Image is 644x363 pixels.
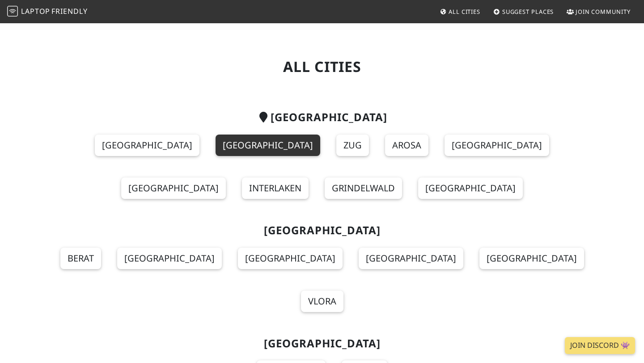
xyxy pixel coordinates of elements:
a: Arosa [385,135,428,156]
a: LaptopFriendly LaptopFriendly [7,4,88,20]
a: All Cities [436,4,484,20]
a: Grindelwald [325,177,402,199]
a: [GEOGRAPHIC_DATA] [238,248,343,269]
a: [GEOGRAPHIC_DATA] [121,177,226,199]
img: LaptopFriendly [7,6,18,17]
span: Friendly [51,6,87,16]
a: Interlaken [242,177,309,199]
span: Join Community [576,8,631,16]
a: [GEOGRAPHIC_DATA] [418,177,523,199]
h2: [GEOGRAPHIC_DATA] [32,111,612,124]
a: [GEOGRAPHIC_DATA] [117,248,222,269]
span: Laptop [21,6,50,16]
h1: All Cities [32,58,612,75]
a: Join Community [563,4,634,20]
a: Zug [336,135,369,156]
a: [GEOGRAPHIC_DATA] [95,135,199,156]
h2: [GEOGRAPHIC_DATA] [32,337,612,350]
h2: [GEOGRAPHIC_DATA] [32,224,612,237]
span: Suggest Places [502,8,554,16]
a: Join Discord 👾 [565,337,635,354]
a: Berat [60,248,101,269]
a: Suggest Places [490,4,558,20]
a: [GEOGRAPHIC_DATA] [359,248,463,269]
a: [GEOGRAPHIC_DATA] [216,135,320,156]
a: [GEOGRAPHIC_DATA] [479,248,584,269]
a: Vlora [301,291,343,312]
a: [GEOGRAPHIC_DATA] [445,135,549,156]
span: All Cities [449,8,480,16]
